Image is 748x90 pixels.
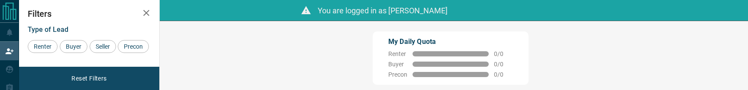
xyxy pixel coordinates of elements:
span: 0 / 0 [494,71,513,78]
span: You are logged in as [PERSON_NAME] [318,6,448,15]
span: Renter [31,43,55,50]
span: 0 / 0 [494,61,513,68]
div: Renter [28,40,58,53]
p: My Daily Quota [388,37,513,47]
span: Precon [388,71,407,78]
div: Buyer [60,40,87,53]
span: 0 / 0 [494,50,513,57]
button: Reset Filters [66,71,112,86]
span: Type of Lead [28,25,68,34]
span: Buyer [63,43,84,50]
span: Seller [93,43,113,50]
div: Seller [90,40,116,53]
span: Renter [388,50,407,57]
h2: Filters [28,9,151,19]
span: Precon [121,43,146,50]
div: Precon [118,40,149,53]
span: Buyer [388,61,407,68]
